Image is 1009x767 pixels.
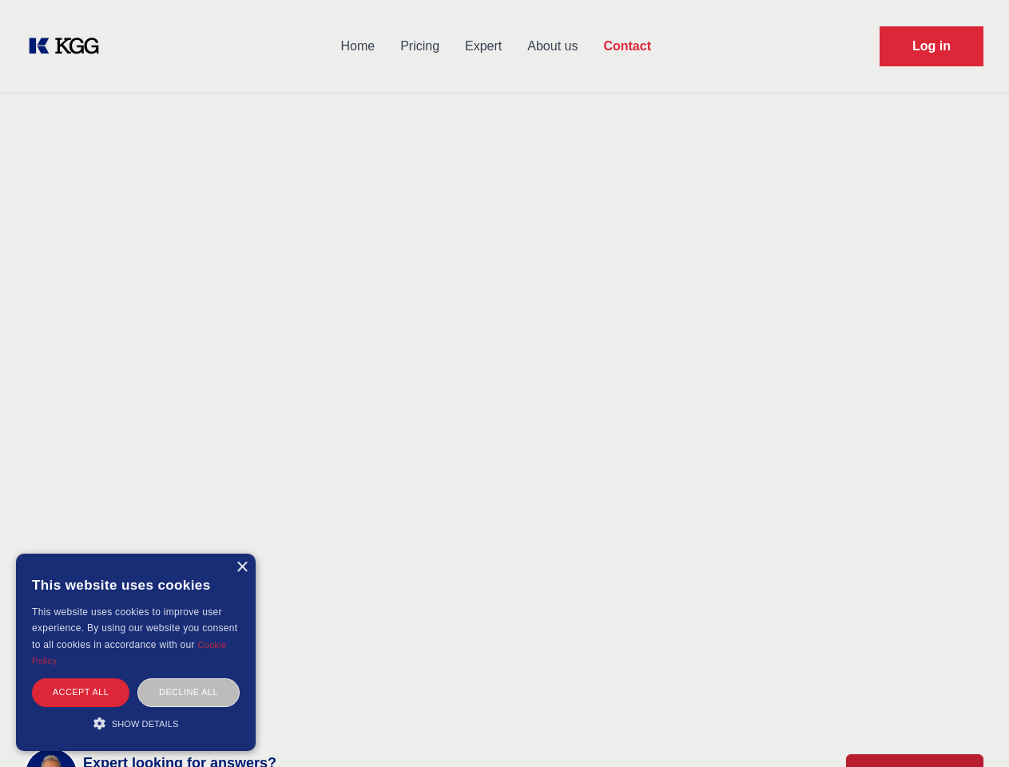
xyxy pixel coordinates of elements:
[32,640,227,666] a: Cookie Policy
[328,26,387,67] a: Home
[514,26,590,67] a: About us
[32,678,129,706] div: Accept all
[112,719,179,729] span: Show details
[236,562,248,574] div: Close
[26,34,112,59] a: KOL Knowledge Platform: Talk to Key External Experts (KEE)
[452,26,514,67] a: Expert
[32,566,240,604] div: This website uses cookies
[32,606,237,650] span: This website uses cookies to improve user experience. By using our website you consent to all coo...
[929,690,1009,767] iframe: Chat Widget
[137,678,240,706] div: Decline all
[387,26,452,67] a: Pricing
[32,715,240,731] div: Show details
[880,26,983,66] a: Request Demo
[590,26,664,67] a: Contact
